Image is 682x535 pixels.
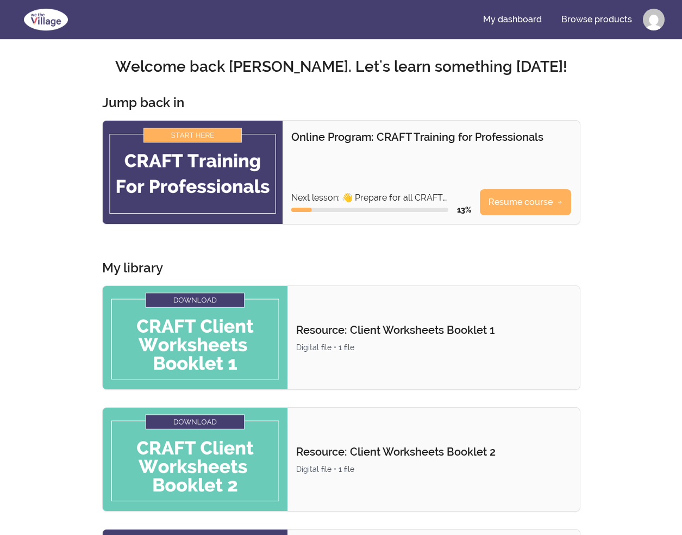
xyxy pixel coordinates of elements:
[291,129,571,145] p: Online Program: CRAFT Training for Professionals
[17,7,74,33] img: We The Village logo
[480,189,571,215] a: Resume course
[553,7,641,33] a: Browse products
[102,285,580,390] a: Product image for Resource: Client Worksheets Booklet 1Resource: Client Worksheets Booklet 1Digit...
[457,206,471,214] span: 13 %
[17,57,665,77] h2: Welcome back [PERSON_NAME]. Let's learn something [DATE]!
[103,286,288,389] img: Product image for Resource: Client Worksheets Booklet 1
[296,322,571,338] p: Resource: Client Worksheets Booklet 1
[296,444,571,459] p: Resource: Client Worksheets Booklet 2
[474,7,550,33] a: My dashboard
[103,408,288,511] img: Product image for Resource: Client Worksheets Booklet 2
[296,342,571,353] div: Digital file • 1 file
[102,94,184,111] h3: Jump back in
[291,191,471,204] p: Next lesson: 👋 Prepare for all CRAFT sessions
[296,464,571,475] div: Digital file • 1 file
[103,121,283,224] img: Product image for Online Program: CRAFT Training for Professionals
[643,9,665,30] img: Profile image for Willie Thorman
[291,208,448,212] div: Course progress
[102,407,580,512] a: Product image for Resource: Client Worksheets Booklet 2Resource: Client Worksheets Booklet 2Digit...
[474,7,665,33] nav: Main
[102,259,163,277] h3: My library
